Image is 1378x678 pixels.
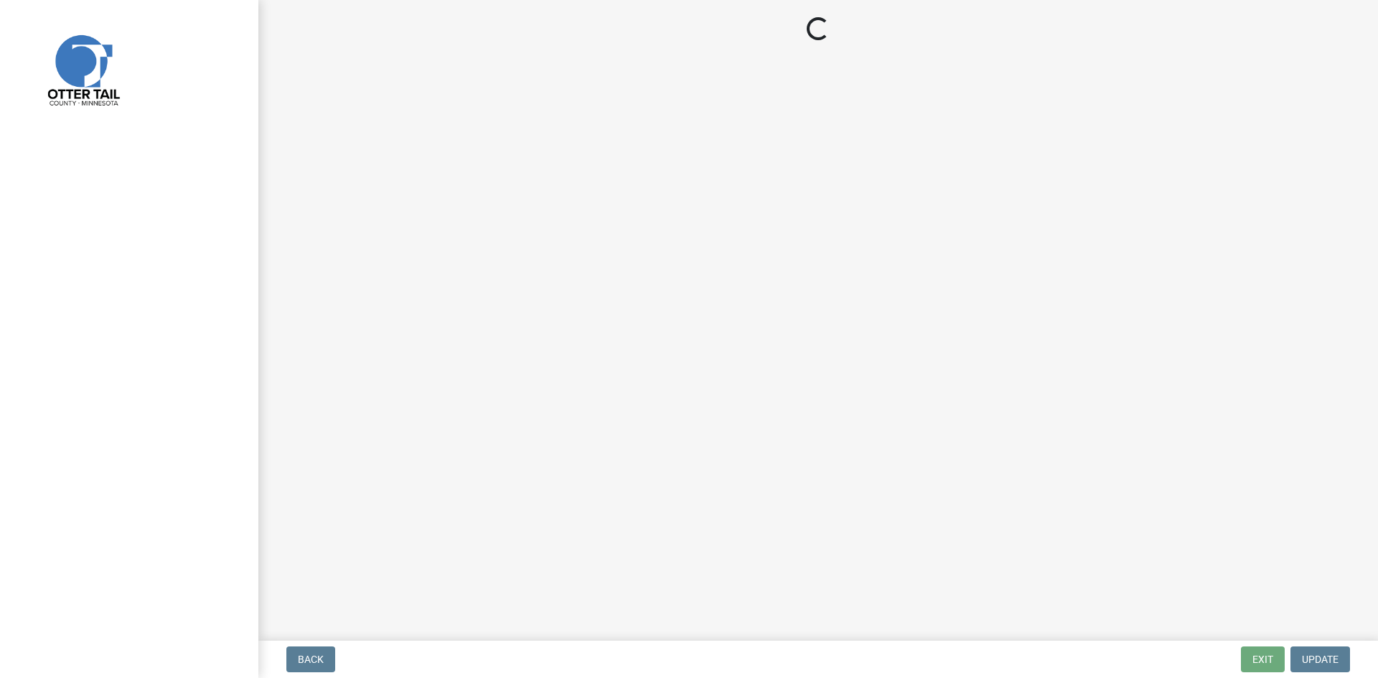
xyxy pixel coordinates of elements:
img: Otter Tail County, Minnesota [29,15,136,123]
span: Back [298,654,324,665]
button: Update [1290,646,1350,672]
button: Back [286,646,335,672]
button: Exit [1241,646,1285,672]
span: Update [1302,654,1339,665]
